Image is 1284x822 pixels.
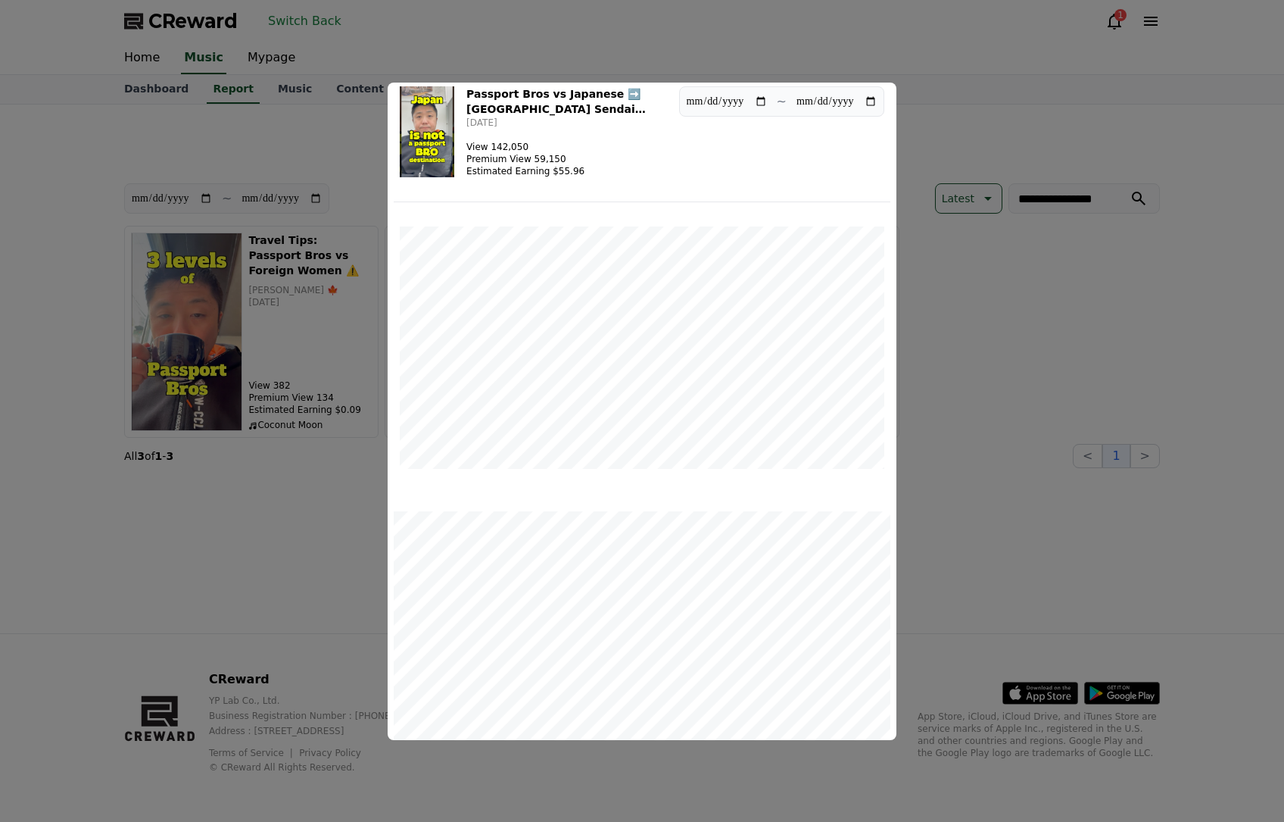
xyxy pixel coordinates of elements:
[466,153,584,165] p: Premium View 59,150
[466,165,584,177] p: Estimated Earning $55.96
[466,86,666,117] h3: Passport Bros vs Japanese ➡️ [GEOGRAPHIC_DATA] Sendai Walking Tour ⬅️
[777,92,787,111] p: ~
[466,117,666,129] p: [DATE]
[388,83,896,740] div: modal
[400,86,454,177] img: Passport Bros vs Japanese ➡️ Japan Sendai Walking Tour ⬅️
[466,141,584,153] p: View 142,050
